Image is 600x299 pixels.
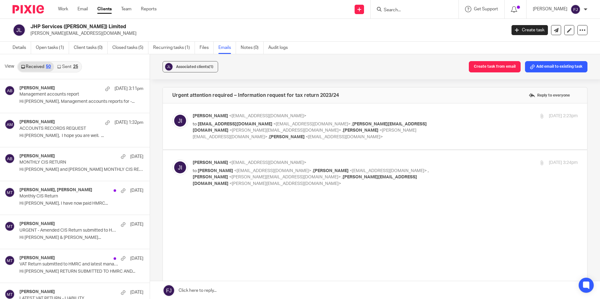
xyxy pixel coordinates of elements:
[112,42,148,54] a: Closed tasks (5)
[525,61,587,72] button: Add email to existing task
[241,42,264,54] a: Notes (0)
[5,255,15,265] img: svg%3E
[97,6,112,12] a: Clients
[229,181,341,186] span: <[PERSON_NAME][EMAIL_ADDRESS][DOMAIN_NAME]>
[193,175,228,179] span: [PERSON_NAME]
[512,25,548,35] a: Create task
[209,65,213,69] span: (1)
[5,187,15,197] img: svg%3E
[74,42,108,54] a: Client tasks (0)
[342,175,343,179] span: ,
[313,169,349,173] span: [PERSON_NAME]
[172,113,188,129] img: svg%3E
[19,92,119,97] p: Management accounts report
[130,221,143,228] p: [DATE]
[30,24,408,30] h2: JHP Services ([PERSON_NAME]) Limited
[19,235,143,240] p: Hi [PERSON_NAME] & [PERSON_NAME]...
[172,160,188,175] img: svg%3E
[19,133,143,139] p: Hi [PERSON_NAME], I hope you are well. ...
[164,62,174,71] img: svg%3E
[19,167,143,172] p: Hi [PERSON_NAME] and [PERSON_NAME] MONTHLY CIS RETURN ...
[269,135,305,139] span: [PERSON_NAME]
[268,42,292,54] a: Audit logs
[19,86,55,91] h4: [PERSON_NAME]
[19,160,119,165] p: MONTHLY CIS RETURN
[19,255,55,261] h4: [PERSON_NAME]
[198,122,272,126] span: [EMAIL_ADDRESS][DOMAIN_NAME]
[342,128,343,133] span: ,
[130,255,143,262] p: [DATE]
[130,187,143,194] p: [DATE]
[73,65,78,69] div: 25
[351,122,352,126] span: ,
[115,86,143,92] p: [DATE] 3:11pm
[5,221,15,231] img: svg%3E
[474,7,498,11] span: Get Support
[200,42,214,54] a: Files
[193,169,197,173] span: to
[312,169,313,173] span: ,
[218,42,236,54] a: Emails
[428,169,429,173] span: ,
[193,122,197,126] span: to
[571,4,581,14] img: svg%3E
[549,113,578,119] p: [DATE] 2:23pm
[19,269,143,274] p: Hi [PERSON_NAME] RETURN SUBMITTED TO HMRC AND...
[19,221,55,227] h4: [PERSON_NAME]
[193,160,228,165] span: [PERSON_NAME]
[229,128,341,133] span: <[PERSON_NAME][EMAIL_ADDRESS][DOMAIN_NAME]>
[141,6,157,12] a: Reports
[19,262,119,267] p: VAT Return submitted to HMRC and latest management accounts
[130,154,143,160] p: [DATE]
[78,6,88,12] a: Email
[19,126,119,131] p: ACCOUNTS RECORDS REQUEST
[5,86,15,96] img: svg%3E
[350,169,427,173] span: <[EMAIL_ADDRESS][DOMAIN_NAME]>
[268,135,269,139] span: ,
[229,175,341,179] span: <[PERSON_NAME][EMAIL_ADDRESS][DOMAIN_NAME]>
[193,114,228,118] span: [PERSON_NAME]
[5,63,14,70] span: View
[19,154,55,159] h4: [PERSON_NAME]
[193,128,416,139] span: <[PERSON_NAME][EMAIL_ADDRESS][DOMAIN_NAME]>
[273,122,351,126] span: <[EMAIL_ADDRESS][DOMAIN_NAME]>
[229,114,306,118] span: <[EMAIL_ADDRESS][DOMAIN_NAME]>
[306,135,383,139] span: <[EMAIL_ADDRESS][DOMAIN_NAME]>
[198,169,233,173] span: [PERSON_NAME]
[469,61,521,72] button: Create task from email
[19,187,92,193] h4: [PERSON_NAME], [PERSON_NAME]
[19,99,143,104] p: Hi [PERSON_NAME], Management accounts reports for -...
[383,8,440,13] input: Search
[19,194,119,199] p: Monthly CIS Return
[343,128,378,133] span: [PERSON_NAME]
[163,61,218,72] button: Associated clients(1)
[46,65,51,69] div: 50
[176,65,213,69] span: Associated clients
[19,228,119,233] p: URGENT - Amended CIS Return submitted to HMRC
[121,6,131,12] a: Team
[19,119,55,125] h4: [PERSON_NAME]
[549,160,578,166] p: [DATE] 3:24pm
[172,92,339,98] h4: Urgent attention required – Information request for tax return 2023/24
[58,6,68,12] a: Work
[533,6,567,12] p: [PERSON_NAME]
[130,289,143,296] p: [DATE]
[5,119,15,129] img: svg%3E
[13,24,26,37] img: svg%3E
[527,91,571,100] label: Reply to everyone
[30,30,502,37] p: [PERSON_NAME][EMAIL_ADDRESS][DOMAIN_NAME]
[234,169,311,173] span: <[EMAIL_ADDRESS][DOMAIN_NAME]>
[54,62,81,72] a: Sent25
[13,42,31,54] a: Details
[153,42,195,54] a: Recurring tasks (1)
[13,5,44,13] img: Pixie
[19,289,55,295] h4: [PERSON_NAME]
[18,62,54,72] a: Received50
[115,119,143,126] p: [DATE] 1:32pm
[19,201,143,206] p: Hi [PERSON_NAME], I have now paid HMRC...
[5,154,15,164] img: svg%3E
[36,42,69,54] a: Open tasks (1)
[229,160,306,165] span: <[EMAIL_ADDRESS][DOMAIN_NAME]>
